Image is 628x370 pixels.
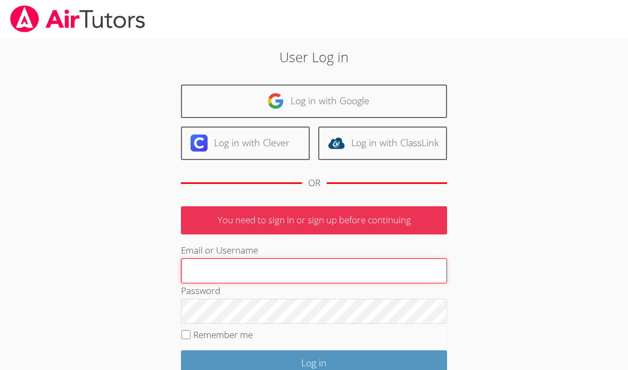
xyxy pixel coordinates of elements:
label: Remember me [193,329,253,341]
label: Email or Username [181,244,258,256]
p: You need to sign in or sign up before continuing [181,206,447,234]
img: classlink-logo-d6bb404cc1216ec64c9a2012d9dc4662098be43eaf13dc465df04b49fa7ab582.svg [328,134,345,152]
a: Log in with Google [181,85,447,118]
img: airtutors_banner-c4298cdbf04f3fff15de1276eac7730deb9818008684d7c2e4769d2f7ddbe033.png [9,5,146,32]
label: Password [181,284,220,297]
img: clever-logo-6eab21bc6e7a338710f1a6ff85c0baf02591cd810cc4098c63d3a4b26e2feb20.svg [191,134,208,152]
img: google-logo-50288ca7cdecda66e5e0955fdab243c47b7ad437acaf1139b6f446037453330a.svg [267,93,284,110]
a: Log in with Clever [181,127,310,160]
h2: User Log in [144,47,483,67]
div: OR [308,175,320,191]
a: Log in with ClassLink [318,127,447,160]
